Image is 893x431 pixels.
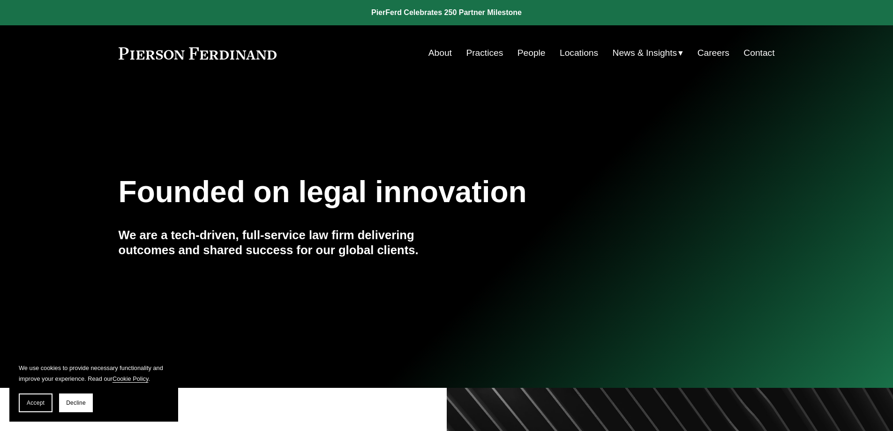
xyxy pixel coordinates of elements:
[9,353,178,422] section: Cookie banner
[27,400,45,406] span: Accept
[613,44,683,62] a: folder dropdown
[466,44,503,62] a: Practices
[119,175,666,209] h1: Founded on legal innovation
[428,44,452,62] a: About
[19,363,169,384] p: We use cookies to provide necessary functionality and improve your experience. Read our .
[743,44,774,62] a: Contact
[66,400,86,406] span: Decline
[19,393,53,412] button: Accept
[113,375,149,382] a: Cookie Policy
[59,393,93,412] button: Decline
[698,44,729,62] a: Careers
[613,45,677,61] span: News & Insights
[119,227,447,258] h4: We are a tech-driven, full-service law firm delivering outcomes and shared success for our global...
[560,44,598,62] a: Locations
[518,44,546,62] a: People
